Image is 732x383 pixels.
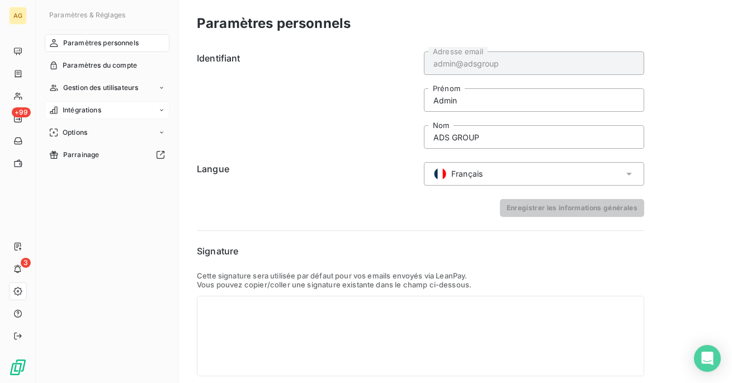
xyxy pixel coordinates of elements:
span: Intégrations [63,105,101,115]
h6: Identifiant [197,51,417,149]
p: Cette signature sera utilisée par défaut pour vos emails envoyés via LeanPay. [197,271,644,280]
a: Options [45,124,169,141]
img: Logo LeanPay [9,358,27,376]
input: placeholder [424,88,644,112]
span: 3 [21,258,31,268]
span: Options [63,127,87,138]
a: Parrainage [45,146,169,164]
input: placeholder [424,51,644,75]
span: Gestion des utilisateurs [63,83,139,93]
h3: Paramètres personnels [197,13,351,34]
button: Enregistrer les informations générales [500,199,644,217]
span: Paramètres du compte [63,60,137,70]
span: Français [451,168,483,179]
a: +99 [9,110,26,127]
a: Gestion des utilisateurs [45,79,169,97]
span: Parrainage [63,150,100,160]
p: Vous pouvez copier/coller une signature existante dans le champ ci-dessous. [197,280,644,289]
h6: Signature [197,244,644,258]
input: placeholder [424,125,644,149]
div: Open Intercom Messenger [694,345,721,372]
div: AG [9,7,27,25]
a: Paramètres du compte [45,56,169,74]
span: Paramètres personnels [63,38,139,48]
span: +99 [12,107,31,117]
a: Paramètres personnels [45,34,169,52]
a: Intégrations [45,101,169,119]
h6: Langue [197,162,417,186]
span: Paramètres & Réglages [49,11,125,19]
